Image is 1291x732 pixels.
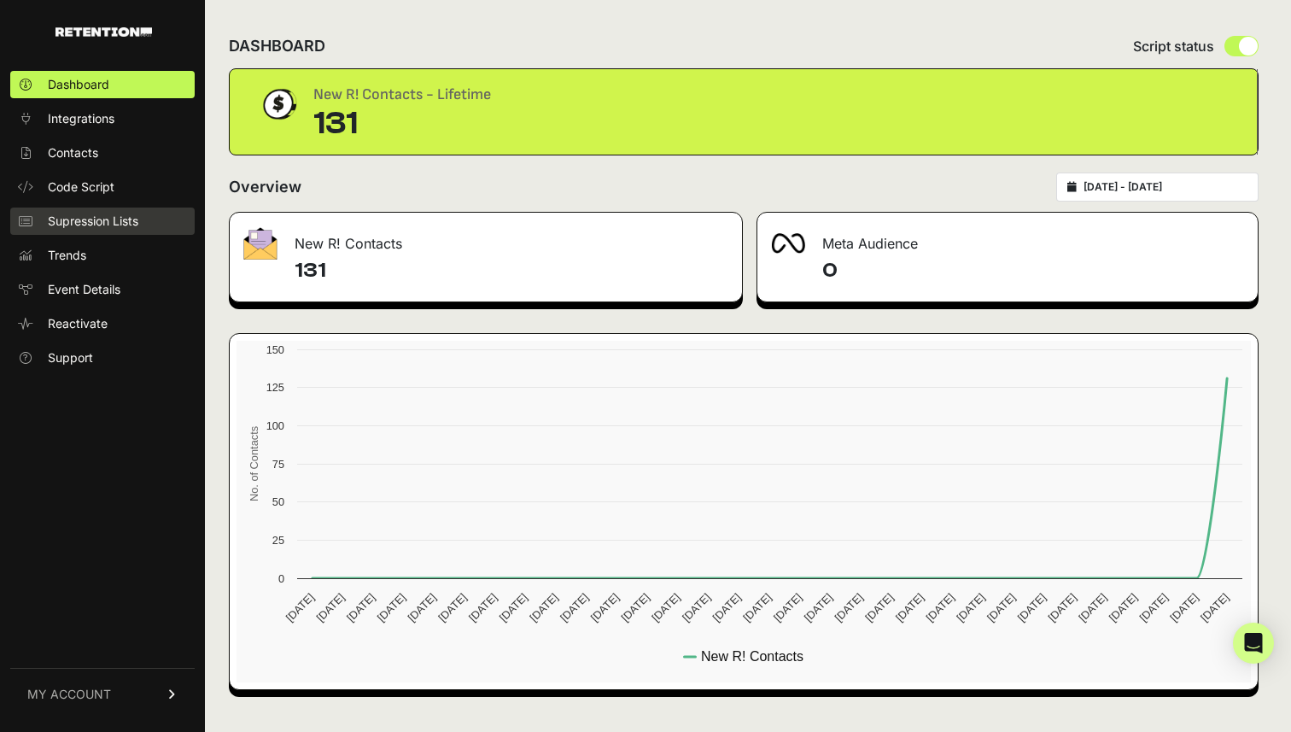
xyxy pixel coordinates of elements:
[243,227,277,260] img: fa-envelope-19ae18322b30453b285274b1b8af3d052b27d846a4fbe8435d1a52b978f639a2.png
[1233,623,1274,664] div: Open Intercom Messenger
[740,591,774,624] text: [DATE]
[313,83,491,107] div: New R! Contacts - Lifetime
[248,426,260,501] text: No. of Contacts
[771,233,805,254] img: fa-meta-2f981b61bb99beabf952f7030308934f19ce035c18b003e963880cc3fabeebb7.png
[1198,591,1231,624] text: [DATE]
[822,257,1244,284] h4: 0
[1167,591,1200,624] text: [DATE]
[48,213,138,230] span: Supression Lists
[10,105,195,132] a: Integrations
[48,247,86,264] span: Trends
[466,591,499,624] text: [DATE]
[893,591,926,624] text: [DATE]
[497,591,530,624] text: [DATE]
[10,242,195,269] a: Trends
[527,591,560,624] text: [DATE]
[266,381,284,394] text: 125
[649,591,682,624] text: [DATE]
[10,139,195,167] a: Contacts
[802,591,835,624] text: [DATE]
[1045,591,1078,624] text: [DATE]
[48,179,114,196] span: Code Script
[701,649,803,664] text: New R! Contacts
[10,71,195,98] a: Dashboard
[1107,591,1140,624] text: [DATE]
[924,591,957,624] text: [DATE]
[10,208,195,235] a: Supression Lists
[832,591,865,624] text: [DATE]
[257,83,300,126] img: dollar-coin-05c43ed7efb7bc0c12610022525b4bbbb207c7efeef5aecc26f025e68dcafac9.png
[48,349,93,366] span: Support
[230,213,742,264] div: New R! Contacts
[406,591,439,624] text: [DATE]
[295,257,728,284] h4: 131
[10,173,195,201] a: Code Script
[1076,591,1109,624] text: [DATE]
[954,591,987,624] text: [DATE]
[984,591,1018,624] text: [DATE]
[680,591,713,624] text: [DATE]
[710,591,744,624] text: [DATE]
[619,591,652,624] text: [DATE]
[272,495,284,508] text: 50
[10,344,195,372] a: Support
[313,591,347,624] text: [DATE]
[48,144,98,161] span: Contacts
[10,276,195,303] a: Event Details
[48,76,109,93] span: Dashboard
[313,107,491,141] div: 131
[27,686,111,703] span: MY ACCOUNT
[435,591,469,624] text: [DATE]
[48,110,114,127] span: Integrations
[266,419,284,432] text: 100
[55,27,152,37] img: Retention.com
[48,281,120,298] span: Event Details
[10,310,195,337] a: Reactivate
[10,668,195,720] a: MY ACCOUNT
[272,534,284,547] text: 25
[229,34,325,58] h2: DASHBOARD
[862,591,896,624] text: [DATE]
[283,591,317,624] text: [DATE]
[375,591,408,624] text: [DATE]
[272,458,284,471] text: 75
[266,343,284,356] text: 150
[771,591,804,624] text: [DATE]
[1137,591,1171,624] text: [DATE]
[278,572,284,585] text: 0
[1133,36,1214,56] span: Script status
[757,213,1258,264] div: Meta Audience
[344,591,377,624] text: [DATE]
[1015,591,1049,624] text: [DATE]
[588,591,622,624] text: [DATE]
[229,175,301,199] h2: Overview
[48,315,108,332] span: Reactivate
[558,591,591,624] text: [DATE]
